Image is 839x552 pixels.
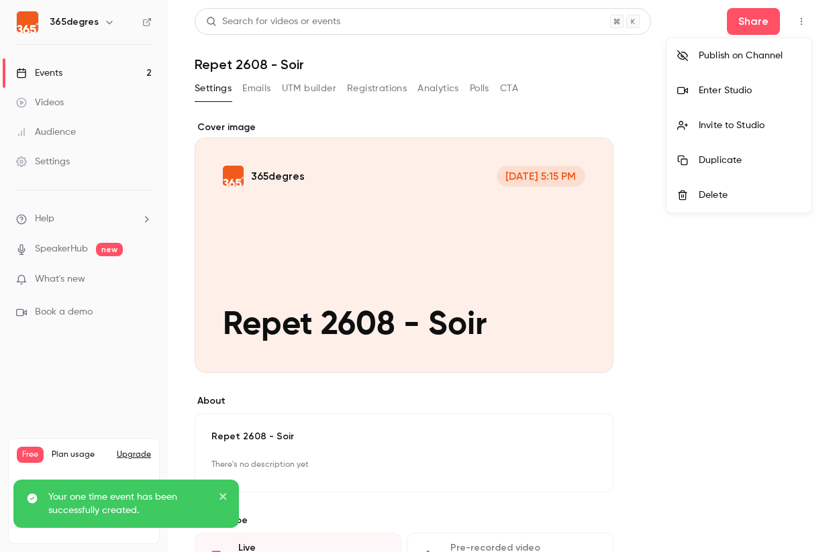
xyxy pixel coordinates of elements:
[699,84,801,97] div: Enter Studio
[699,188,801,202] div: Delete
[699,154,801,167] div: Duplicate
[699,119,801,132] div: Invite to Studio
[699,49,801,62] div: Publish on Channel
[219,490,228,506] button: close
[48,490,209,517] p: Your one time event has been successfully created.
